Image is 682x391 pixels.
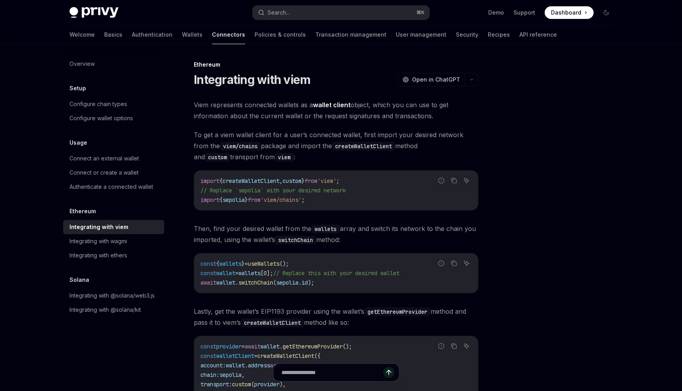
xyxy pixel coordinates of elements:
[436,341,446,351] button: Report incorrect code
[242,260,245,267] span: }
[267,270,273,277] span: ];
[132,25,172,44] a: Authentication
[238,270,260,277] span: wallets
[238,279,273,286] span: switchChain
[302,177,305,184] span: }
[63,303,164,317] a: Integrating with @solana/kit
[104,25,122,44] a: Basics
[248,196,260,203] span: from
[257,352,314,359] span: createWalletClient
[241,318,304,327] code: createWalletClient
[242,343,245,350] span: =
[245,260,248,267] span: =
[216,279,235,286] span: wallet
[63,151,164,166] a: Connect an external wallet
[69,25,95,44] a: Welcome
[449,175,459,186] button: Copy the contents from the code block
[461,175,472,186] button: Ask AI
[273,279,276,286] span: (
[200,260,216,267] span: const
[253,6,429,20] button: Search...⌘K
[69,168,139,177] div: Connect or create a wallet
[311,225,340,233] code: wallets
[315,25,386,44] a: Transaction management
[488,25,510,44] a: Recipes
[260,196,302,203] span: 'viem/chains'
[302,279,308,286] span: id
[268,8,290,17] div: Search...
[436,258,446,268] button: Report incorrect code
[308,279,314,286] span: );
[254,352,257,359] span: =
[298,279,302,286] span: .
[245,196,248,203] span: }
[69,182,153,192] div: Authenticate a connected wallet
[63,220,164,234] a: Integrating with viem
[69,305,141,315] div: Integrating with @solana/kit
[194,306,478,328] span: Lastly, get the wallet’s EIP1193 provider using the wallet’s method and pass it to viem’s method ...
[69,236,127,246] div: Integrating with wagmi
[279,177,283,184] span: ,
[63,289,164,303] a: Integrating with @solana/web3.js
[397,73,465,86] button: Open in ChatGPT
[283,177,302,184] span: custom
[513,9,535,17] a: Support
[63,111,164,125] a: Configure wallet options
[194,129,478,162] span: To get a viem wallet client for a user’s connected wallet, first import your desired network from...
[69,251,127,260] div: Integrating with ethers
[412,76,460,84] span: Open in ChatGPT
[216,270,235,277] span: wallet
[69,154,139,163] div: Connect an external wallet
[519,25,557,44] a: API reference
[63,248,164,263] a: Integrating with ethers
[69,207,96,216] h5: Ethereum
[317,177,336,184] span: 'viem'
[456,25,478,44] a: Security
[63,234,164,248] a: Integrating with wagmi
[396,25,446,44] a: User management
[216,260,219,267] span: {
[275,236,316,244] code: switchChain
[383,367,394,378] button: Send message
[332,142,395,151] code: createWalletClient
[200,343,216,350] span: const
[260,343,279,350] span: wallet
[69,99,127,109] div: Configure chain types
[245,343,260,350] span: await
[545,6,594,19] a: Dashboard
[69,114,133,123] div: Configure wallet options
[416,9,425,16] span: ⌘ K
[69,275,89,285] h5: Solana
[200,187,346,194] span: // Replace `sepolia` with your desired network
[63,57,164,71] a: Overview
[235,279,238,286] span: .
[205,153,230,162] code: custom
[219,177,223,184] span: {
[216,343,242,350] span: provider
[69,7,118,18] img: dark logo
[194,73,310,87] h1: Integrating with viem
[600,6,613,19] button: Toggle dark mode
[305,177,317,184] span: from
[248,260,279,267] span: useWallets
[219,196,223,203] span: {
[219,260,242,267] span: wallets
[260,270,264,277] span: [
[336,177,339,184] span: ;
[449,258,459,268] button: Copy the contents from the code block
[69,59,95,69] div: Overview
[488,9,504,17] a: Demo
[63,166,164,180] a: Connect or create a wallet
[276,279,298,286] span: sepolia
[264,270,267,277] span: 0
[279,343,283,350] span: .
[194,99,478,121] span: Viem represents connected wallets as a object, which you can use to get information about the cur...
[313,101,350,109] strong: wallet client
[200,279,216,286] span: await
[273,270,399,277] span: // Replace this with your desired wallet
[449,341,459,351] button: Copy the contents from the code block
[461,341,472,351] button: Ask AI
[69,138,87,147] h5: Usage
[63,180,164,194] a: Authenticate a connected wallet
[69,291,155,300] div: Integrating with @solana/web3.js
